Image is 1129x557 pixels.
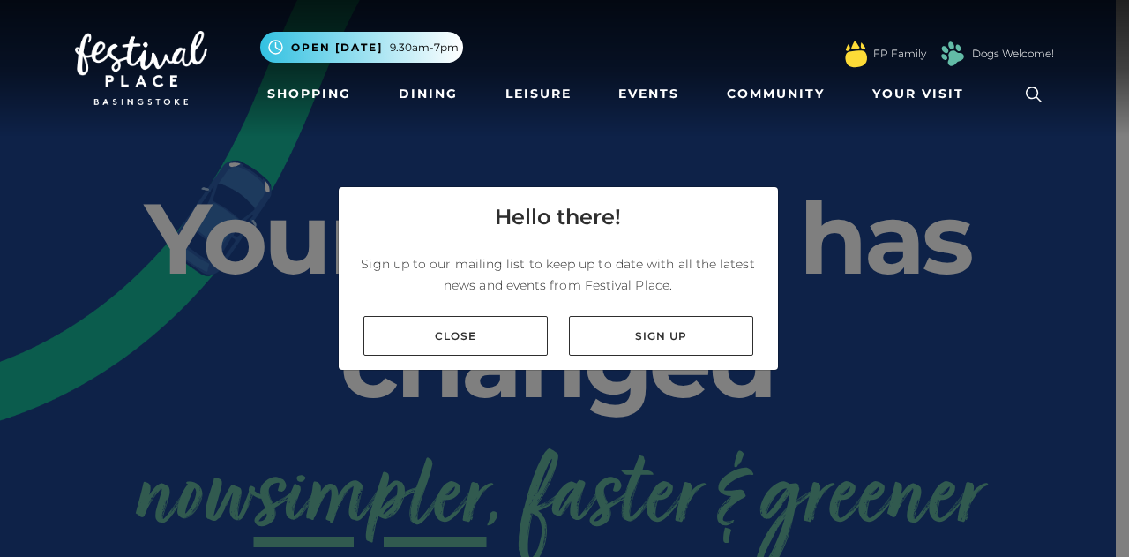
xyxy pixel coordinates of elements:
[291,40,383,56] span: Open [DATE]
[353,253,764,296] p: Sign up to our mailing list to keep up to date with all the latest news and events from Festival ...
[720,78,832,110] a: Community
[392,78,465,110] a: Dining
[75,31,207,105] img: Festival Place Logo
[390,40,459,56] span: 9.30am-7pm
[972,46,1054,62] a: Dogs Welcome!
[260,78,358,110] a: Shopping
[873,46,926,62] a: FP Family
[260,32,463,63] button: Open [DATE] 9.30am-7pm
[495,201,621,233] h4: Hello there!
[611,78,686,110] a: Events
[363,316,548,356] a: Close
[569,316,753,356] a: Sign up
[865,78,980,110] a: Your Visit
[872,85,964,103] span: Your Visit
[498,78,579,110] a: Leisure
